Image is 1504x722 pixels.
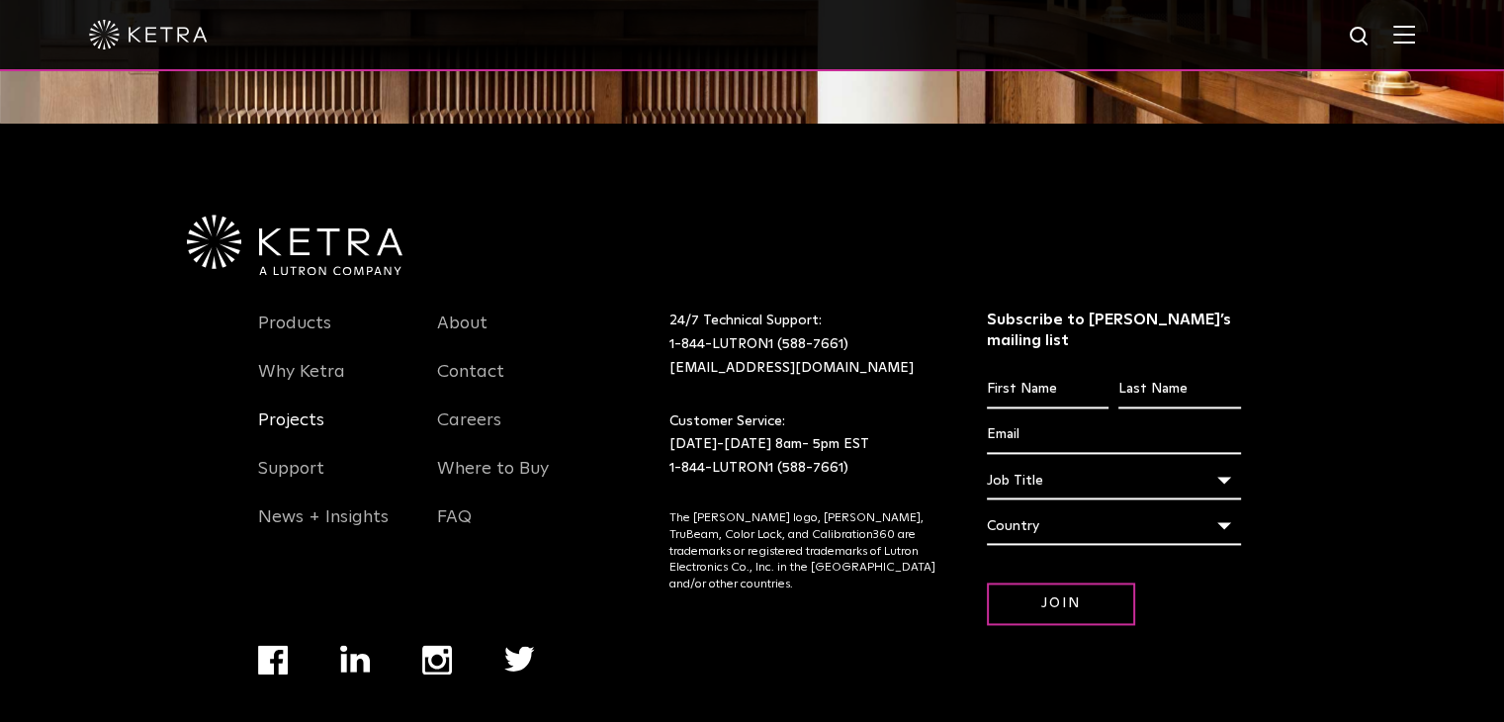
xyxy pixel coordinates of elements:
[437,458,549,503] a: Where to Buy
[187,215,402,276] img: Ketra-aLutronCo_White_RGB
[437,310,587,552] div: Navigation Menu
[987,462,1241,499] div: Job Title
[987,371,1108,408] input: First Name
[340,645,371,673] img: linkedin
[422,645,452,675] img: instagram
[437,409,501,455] a: Careers
[258,361,345,406] a: Why Ketra
[1393,25,1415,44] img: Hamburger%20Nav.svg
[258,506,389,552] a: News + Insights
[258,310,408,552] div: Navigation Menu
[669,510,937,593] p: The [PERSON_NAME] logo, [PERSON_NAME], TruBeam, Color Lock, and Calibration360 are trademarks or ...
[669,361,914,375] a: [EMAIL_ADDRESS][DOMAIN_NAME]
[437,506,472,552] a: FAQ
[258,409,324,455] a: Projects
[258,313,331,358] a: Products
[437,361,504,406] a: Contact
[1118,371,1240,408] input: Last Name
[504,646,535,672] img: twitter
[437,313,487,358] a: About
[258,645,288,675] img: facebook
[1348,25,1372,49] img: search icon
[669,337,848,351] a: 1-844-LUTRON1 (588-7661)
[669,410,937,481] p: Customer Service: [DATE]-[DATE] 8am- 5pm EST
[669,310,937,380] p: 24/7 Technical Support:
[669,461,848,475] a: 1-844-LUTRON1 (588-7661)
[987,310,1241,351] h3: Subscribe to [PERSON_NAME]’s mailing list
[987,583,1135,625] input: Join
[987,507,1241,545] div: Country
[89,20,208,49] img: ketra-logo-2019-white
[258,458,324,503] a: Support
[987,416,1241,454] input: Email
